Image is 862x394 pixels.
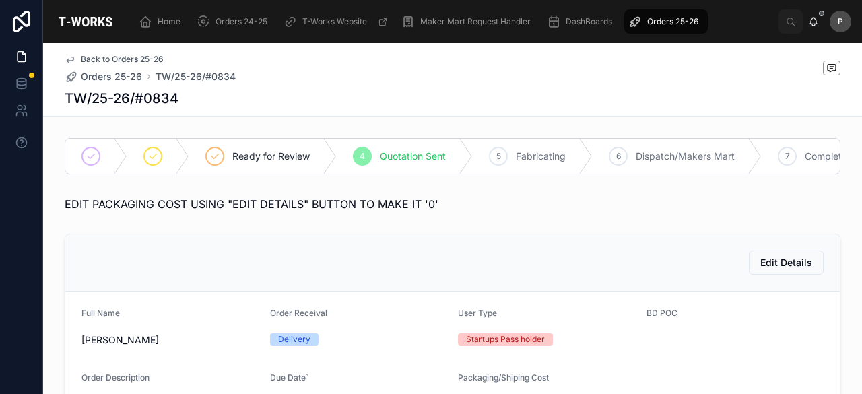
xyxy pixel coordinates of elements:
a: Orders 24-25 [193,9,277,34]
span: DashBoards [566,16,612,27]
a: Orders 25-26 [65,70,142,84]
span: 6 [616,151,621,162]
span: User Type [458,308,497,318]
span: Fabricating [516,150,566,163]
span: P [838,16,843,27]
span: Orders 25-26 [81,70,142,84]
span: Back to Orders 25-26 [81,54,164,65]
button: Edit Details [749,251,824,275]
div: Delivery [278,333,310,346]
span: Edit Details [760,256,812,269]
span: Ready for Review [232,150,310,163]
span: Orders 24-25 [215,16,267,27]
span: Maker Mart Request Handler [420,16,531,27]
img: App logo [54,11,117,32]
h1: TW/25-26/#0834 [65,89,178,108]
span: Orders 25-26 [647,16,698,27]
a: DashBoards [543,9,622,34]
a: Back to Orders 25-26 [65,54,164,65]
span: Home [158,16,180,27]
div: Startups Pass holder [466,333,545,346]
a: Home [135,9,190,34]
a: TW/25-26/#0834 [156,70,236,84]
span: Dispatch/Makers Mart [636,150,735,163]
span: 7 [785,151,790,162]
div: scrollable content [128,7,778,36]
a: T-Works Website [279,9,395,34]
a: Maker Mart Request Handler [397,9,540,34]
span: Full Name [81,308,120,318]
span: Complete [805,150,847,163]
span: Packaging/Shiping Cost [458,372,549,383]
span: Order Receival [270,308,327,318]
span: BD POC [646,308,677,318]
a: Orders 25-26 [624,9,708,34]
span: Order Description [81,372,150,383]
span: Due Date` [270,372,308,383]
span: [PERSON_NAME] [81,333,259,347]
span: EDIT PACKAGING COST USING "EDIT DETAILS" BUTTON TO MAKE IT '0' [65,197,438,211]
span: Quotation Sent [380,150,446,163]
span: 5 [496,151,501,162]
span: T-Works Website [302,16,367,27]
span: 4 [360,151,365,162]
